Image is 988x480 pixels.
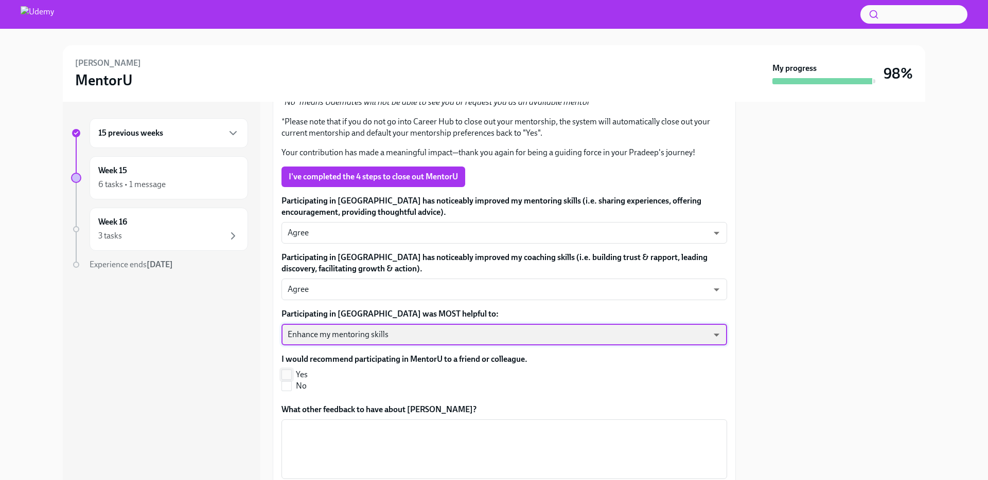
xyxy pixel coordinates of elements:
div: Enhance my mentoring skills [281,324,727,345]
h6: Week 15 [98,165,127,176]
strong: My progress [772,63,817,74]
p: Your contribution has made a meaningful impact—thank you again for being a guiding force in your ... [281,147,727,158]
h6: [PERSON_NAME] [75,58,141,69]
h6: 15 previous weeks [98,127,163,139]
span: I've completed the 4 steps to close out MentorU [289,172,458,182]
span: Experience ends [90,260,173,269]
label: I would recommend participating in MentorU to a friend or colleague. [281,354,527,365]
p: *Please note that if you do not go into Career Hub to close out your mentorship, the system will ... [281,116,727,139]
h3: MentorU [75,71,133,89]
label: Participating in [GEOGRAPHIC_DATA] has noticeably improved my coaching skills (i.e. building trus... [281,252,727,274]
a: Week 163 tasks [71,208,248,251]
label: Participating in [GEOGRAPHIC_DATA] was MOST helpful to: [281,308,727,320]
span: No [296,380,307,392]
h6: Week 16 [98,216,127,228]
div: 6 tasks • 1 message [98,179,166,190]
img: Udemy [21,6,54,23]
button: I've completed the 4 steps to close out MentorU [281,167,465,187]
h3: 98% [884,64,913,83]
div: 3 tasks [98,230,122,242]
a: Week 156 tasks • 1 message [71,156,248,199]
strong: [DATE] [147,260,173,269]
div: Agree [281,222,727,244]
div: Agree [281,279,727,300]
label: What other feedback to have about [PERSON_NAME]? [281,404,727,415]
span: Yes [296,369,308,380]
div: 15 previous weeks [90,118,248,148]
label: Participating in [GEOGRAPHIC_DATA] has noticeably improved my mentoring skills (i.e. sharing expe... [281,195,727,218]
